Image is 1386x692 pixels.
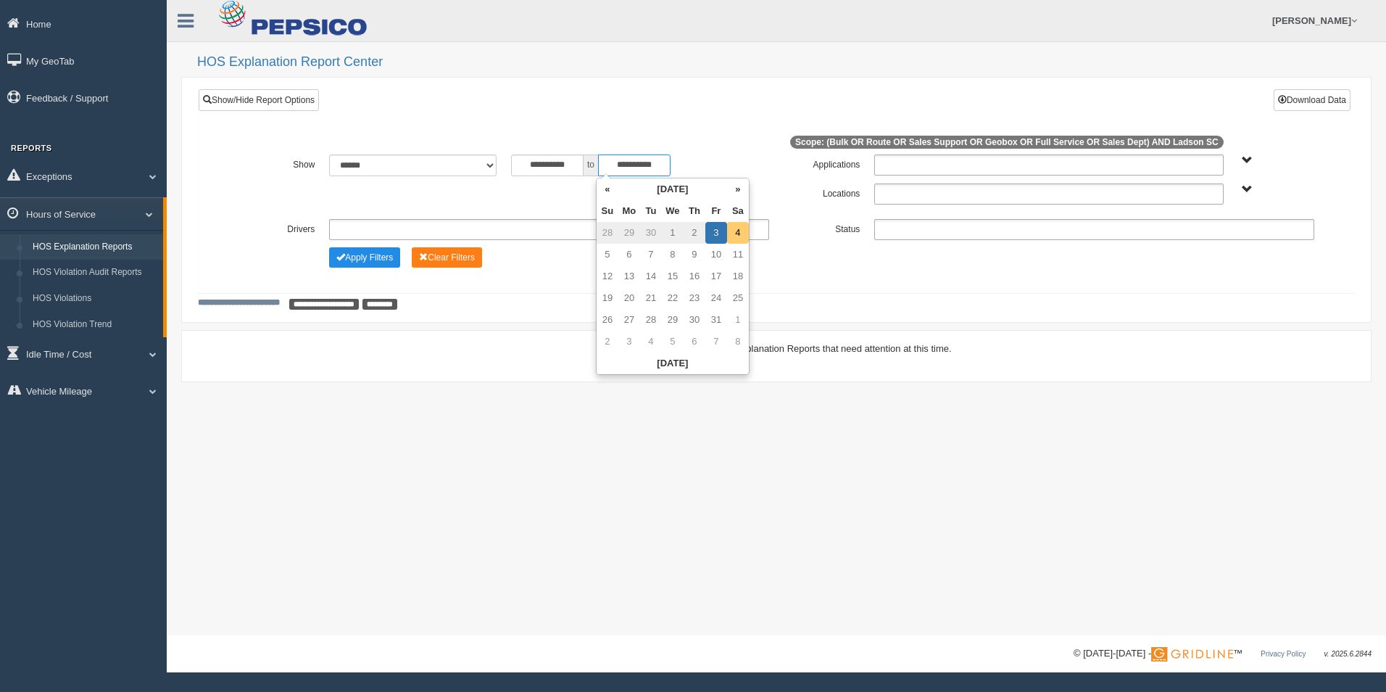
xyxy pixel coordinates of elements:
[597,222,618,244] td: 28
[26,312,163,338] a: HOS Violation Trend
[231,219,322,236] label: Drivers
[727,287,749,309] td: 25
[705,222,727,244] td: 3
[597,178,618,200] th: «
[705,309,727,331] td: 31
[640,244,662,265] td: 7
[26,260,163,286] a: HOS Violation Audit Reports
[597,287,618,309] td: 19
[662,200,684,222] th: We
[597,309,618,331] td: 26
[790,136,1224,149] span: Scope: (Bulk OR Route OR Sales Support OR Geobox OR Full Service OR Sales Dept) AND Ladson SC
[662,331,684,353] td: 5
[705,244,727,265] td: 10
[198,342,1355,355] div: There are no HOS Violations or Explanation Reports that need attention at this time.
[662,287,684,309] td: 22
[618,222,640,244] td: 29
[684,200,705,222] th: Th
[727,309,749,331] td: 1
[1274,89,1350,111] button: Download Data
[1151,647,1233,662] img: Gridline
[727,265,749,287] td: 18
[618,265,640,287] td: 13
[705,331,727,353] td: 7
[727,244,749,265] td: 11
[684,265,705,287] td: 16
[662,222,684,244] td: 1
[727,178,749,200] th: »
[231,155,322,172] label: Show
[597,200,618,222] th: Su
[412,247,482,268] button: Change Filter Options
[597,265,618,287] td: 12
[684,331,705,353] td: 6
[684,309,705,331] td: 30
[662,265,684,287] td: 15
[618,244,640,265] td: 6
[26,234,163,260] a: HOS Explanation Reports
[705,287,727,309] td: 24
[662,244,684,265] td: 8
[329,247,400,268] button: Change Filter Options
[597,331,618,353] td: 2
[597,244,618,265] td: 5
[640,287,662,309] td: 21
[640,331,662,353] td: 4
[640,309,662,331] td: 28
[584,155,598,176] span: to
[727,200,749,222] th: Sa
[618,287,640,309] td: 20
[776,219,867,236] label: Status
[1074,646,1372,662] div: © [DATE]-[DATE] - ™
[640,265,662,287] td: 14
[705,265,727,287] td: 17
[1324,650,1372,658] span: v. 2025.6.2844
[618,200,640,222] th: Mo
[727,222,749,244] td: 4
[199,89,319,111] a: Show/Hide Report Options
[640,222,662,244] td: 30
[776,184,867,201] label: Locations
[640,200,662,222] th: Tu
[197,55,1372,70] h2: HOS Explanation Report Center
[597,353,749,374] th: [DATE]
[776,155,867,172] label: Applications
[26,286,163,312] a: HOS Violations
[684,287,705,309] td: 23
[618,309,640,331] td: 27
[662,309,684,331] td: 29
[1261,650,1306,658] a: Privacy Policy
[705,200,727,222] th: Fr
[618,178,727,200] th: [DATE]
[727,331,749,353] td: 8
[684,222,705,244] td: 2
[618,331,640,353] td: 3
[684,244,705,265] td: 9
